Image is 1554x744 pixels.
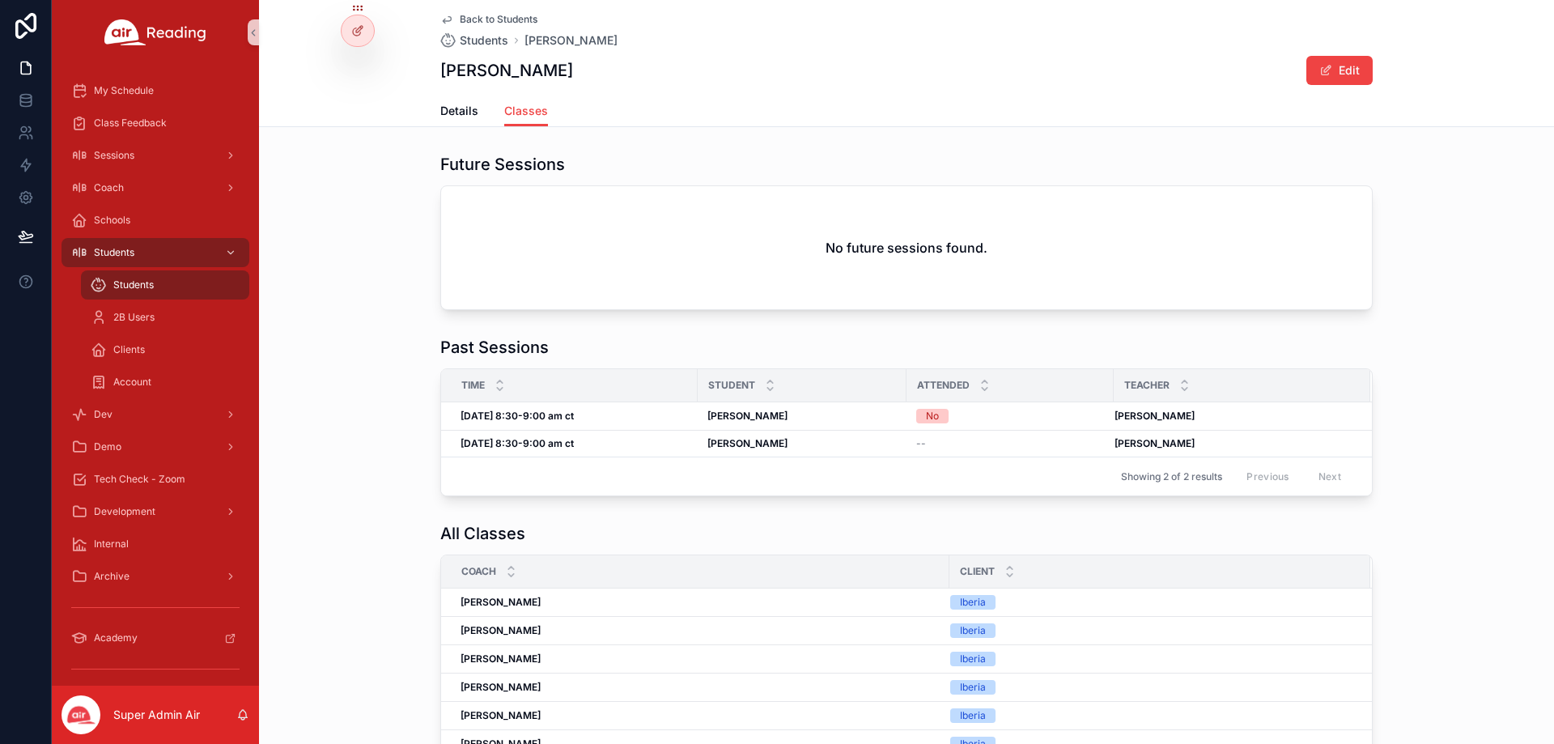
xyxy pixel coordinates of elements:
[62,465,249,494] a: Tech Check - Zoom
[1115,437,1351,450] a: [PERSON_NAME]
[917,379,970,392] span: Attended
[960,708,986,723] div: Iberia
[960,565,995,578] span: Client
[440,336,549,359] h1: Past Sessions
[916,437,1104,450] a: --
[461,709,541,721] strong: [PERSON_NAME]
[1124,379,1170,392] span: Teacher
[440,96,478,129] a: Details
[94,117,167,130] span: Class Feedback
[461,596,541,608] strong: [PERSON_NAME]
[440,522,525,545] h1: All Classes
[113,278,154,291] span: Students
[52,65,259,686] div: scrollable content
[113,343,145,356] span: Clients
[104,19,206,45] img: App logo
[62,76,249,105] a: My Schedule
[94,538,129,551] span: Internal
[960,595,986,610] div: Iberia
[461,437,574,449] strong: [DATE] 8:30-9:00 am ct
[94,570,129,583] span: Archive
[62,400,249,429] a: Dev
[94,440,121,453] span: Demo
[461,437,688,450] a: [DATE] 8:30-9:00 am ct
[81,303,249,332] a: 2B Users
[94,149,134,162] span: Sessions
[113,707,200,723] p: Super Admin Air
[1115,437,1195,449] strong: [PERSON_NAME]
[62,623,249,653] a: Academy
[461,624,541,636] strong: [PERSON_NAME]
[440,59,573,82] h1: [PERSON_NAME]
[94,84,154,97] span: My Schedule
[461,681,541,693] strong: [PERSON_NAME]
[94,631,138,644] span: Academy
[960,652,986,666] div: Iberia
[707,410,788,422] strong: [PERSON_NAME]
[461,379,485,392] span: Time
[94,246,134,259] span: Students
[1121,470,1222,483] span: Showing 2 of 2 results
[62,141,249,170] a: Sessions
[94,505,155,518] span: Development
[94,473,185,486] span: Tech Check - Zoom
[440,153,565,176] h1: Future Sessions
[62,206,249,235] a: Schools
[504,103,548,119] span: Classes
[62,529,249,559] a: Internal
[62,432,249,461] a: Demo
[94,214,130,227] span: Schools
[461,565,496,578] span: Coach
[916,409,1104,423] a: No
[461,653,541,665] strong: [PERSON_NAME]
[113,311,155,324] span: 2B Users
[461,410,574,422] strong: [DATE] 8:30-9:00 am ct
[460,32,508,49] span: Students
[707,437,897,450] a: [PERSON_NAME]
[708,379,755,392] span: Student
[62,238,249,267] a: Students
[461,410,688,423] a: [DATE] 8:30-9:00 am ct
[1306,56,1373,85] button: Edit
[1115,410,1351,423] a: [PERSON_NAME]
[707,437,788,449] strong: [PERSON_NAME]
[62,497,249,526] a: Development
[524,32,618,49] a: [PERSON_NAME]
[94,181,124,194] span: Coach
[926,409,939,423] div: No
[440,13,537,26] a: Back to Students
[916,437,926,450] span: --
[113,376,151,389] span: Account
[960,680,986,695] div: Iberia
[504,96,548,127] a: Classes
[94,408,113,421] span: Dev
[960,623,986,638] div: Iberia
[1115,410,1195,422] strong: [PERSON_NAME]
[81,335,249,364] a: Clients
[62,562,249,591] a: Archive
[460,13,537,26] span: Back to Students
[81,368,249,397] a: Account
[440,103,478,119] span: Details
[707,410,897,423] a: [PERSON_NAME]
[81,270,249,300] a: Students
[826,238,987,257] h2: No future sessions found.
[62,173,249,202] a: Coach
[440,32,508,49] a: Students
[62,108,249,138] a: Class Feedback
